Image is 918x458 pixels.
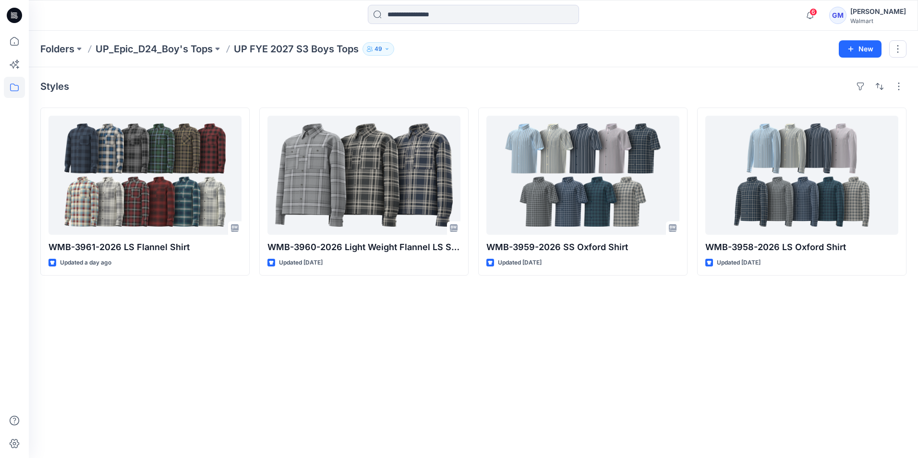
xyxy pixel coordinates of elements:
p: WMB-3961-2026 LS Flannel Shirt [48,241,242,254]
p: WMB-3959-2026 SS Oxford Shirt [486,241,679,254]
div: [PERSON_NAME] [850,6,906,17]
p: Updated [DATE] [717,258,761,268]
a: WMB-3960-2026 Light Weight Flannel LS Shirt [267,116,460,235]
p: 49 [374,44,382,54]
p: WMB-3960-2026 Light Weight Flannel LS Shirt [267,241,460,254]
p: Updated a day ago [60,258,111,268]
div: Walmart [850,17,906,24]
a: WMB-3958-2026 LS Oxford Shirt [705,116,898,235]
a: UP_Epic_D24_Boy's Tops [96,42,213,56]
div: GM [829,7,846,24]
span: 6 [809,8,817,16]
button: 49 [362,42,394,56]
a: WMB-3961-2026 LS Flannel Shirt [48,116,242,235]
p: UP FYE 2027 S3 Boys Tops [234,42,359,56]
p: Updated [DATE] [498,258,542,268]
a: Folders [40,42,74,56]
p: Updated [DATE] [279,258,323,268]
button: New [839,40,882,58]
h4: Styles [40,81,69,92]
p: WMB-3958-2026 LS Oxford Shirt [705,241,898,254]
a: WMB-3959-2026 SS Oxford Shirt [486,116,679,235]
